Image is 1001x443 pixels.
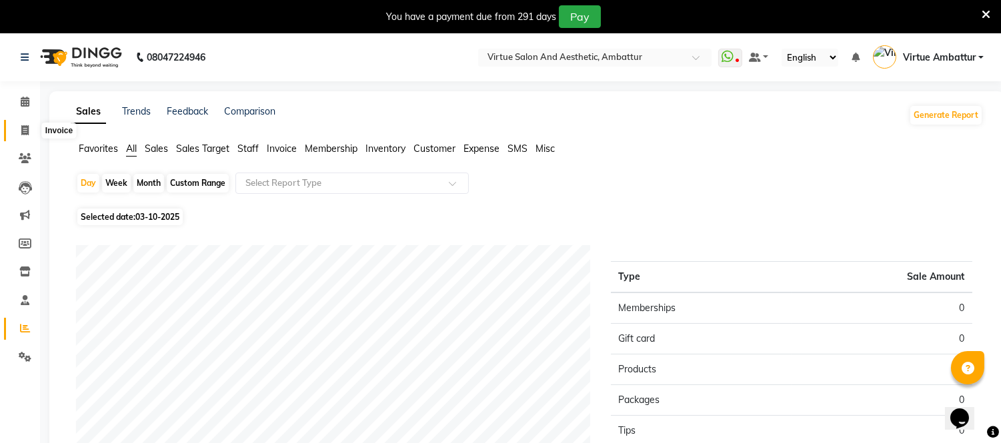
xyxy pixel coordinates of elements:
[413,143,455,155] span: Customer
[34,39,125,76] img: logo
[611,385,792,416] td: Packages
[792,354,972,385] td: 0
[79,143,118,155] span: Favorites
[792,292,972,324] td: 0
[147,39,205,76] b: 08047224946
[945,390,988,430] iframe: chat widget
[611,292,792,324] td: Memberships
[559,5,601,28] button: Pay
[167,174,229,193] div: Custom Range
[508,143,528,155] span: SMS
[176,143,229,155] span: Sales Target
[611,354,792,385] td: Products
[102,174,131,193] div: Week
[122,105,151,117] a: Trends
[792,262,972,293] th: Sale Amount
[224,105,275,117] a: Comparison
[305,143,357,155] span: Membership
[365,143,405,155] span: Inventory
[910,106,982,125] button: Generate Report
[792,324,972,354] td: 0
[167,105,208,117] a: Feedback
[873,45,896,69] img: Virtue Ambattur
[77,174,99,193] div: Day
[145,143,168,155] span: Sales
[536,143,555,155] span: Misc
[77,209,183,225] span: Selected date:
[135,212,179,222] span: 03-10-2025
[463,143,499,155] span: Expense
[792,385,972,416] td: 0
[386,10,556,24] div: You have a payment due from 291 days
[611,262,792,293] th: Type
[42,123,76,139] div: Invoice
[133,174,164,193] div: Month
[267,143,297,155] span: Invoice
[903,51,976,65] span: Virtue Ambattur
[611,324,792,354] td: Gift card
[71,100,106,124] a: Sales
[237,143,259,155] span: Staff
[126,143,137,155] span: All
